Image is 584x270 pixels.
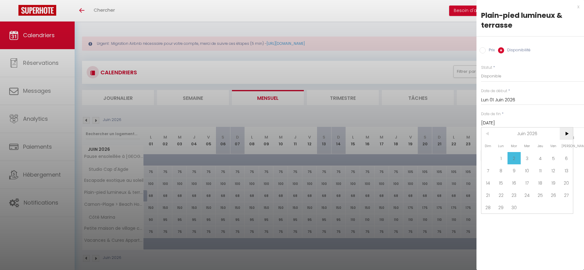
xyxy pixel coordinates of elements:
[508,201,521,213] span: 30
[560,140,573,152] span: [PERSON_NAME]
[508,152,521,164] span: 2
[481,88,507,94] label: Date de début
[521,189,534,201] span: 24
[495,177,508,189] span: 15
[481,65,492,71] label: Statut
[481,201,495,213] span: 28
[521,177,534,189] span: 17
[495,164,508,177] span: 8
[560,127,573,140] span: >
[521,152,534,164] span: 3
[481,140,495,152] span: Dim
[560,164,573,177] span: 13
[481,10,579,30] div: Plain-pied lumineux & terrasse
[481,127,495,140] span: <
[504,47,531,54] label: Disponibilité
[521,140,534,152] span: Mer
[495,127,560,140] span: Juin 2026
[560,152,573,164] span: 6
[521,164,534,177] span: 10
[547,164,560,177] span: 12
[508,177,521,189] span: 16
[547,152,560,164] span: 5
[476,3,579,10] div: x
[508,164,521,177] span: 9
[534,152,547,164] span: 4
[534,189,547,201] span: 25
[481,177,495,189] span: 14
[560,189,573,201] span: 27
[508,189,521,201] span: 23
[481,189,495,201] span: 21
[534,177,547,189] span: 18
[547,140,560,152] span: Ven
[534,164,547,177] span: 11
[547,177,560,189] span: 19
[495,152,508,164] span: 1
[481,111,501,117] label: Date de fin
[495,140,508,152] span: Lun
[534,140,547,152] span: Jeu
[508,140,521,152] span: Mar
[495,189,508,201] span: 22
[481,164,495,177] span: 7
[547,189,560,201] span: 26
[495,201,508,213] span: 29
[560,177,573,189] span: 20
[486,47,495,54] label: Prix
